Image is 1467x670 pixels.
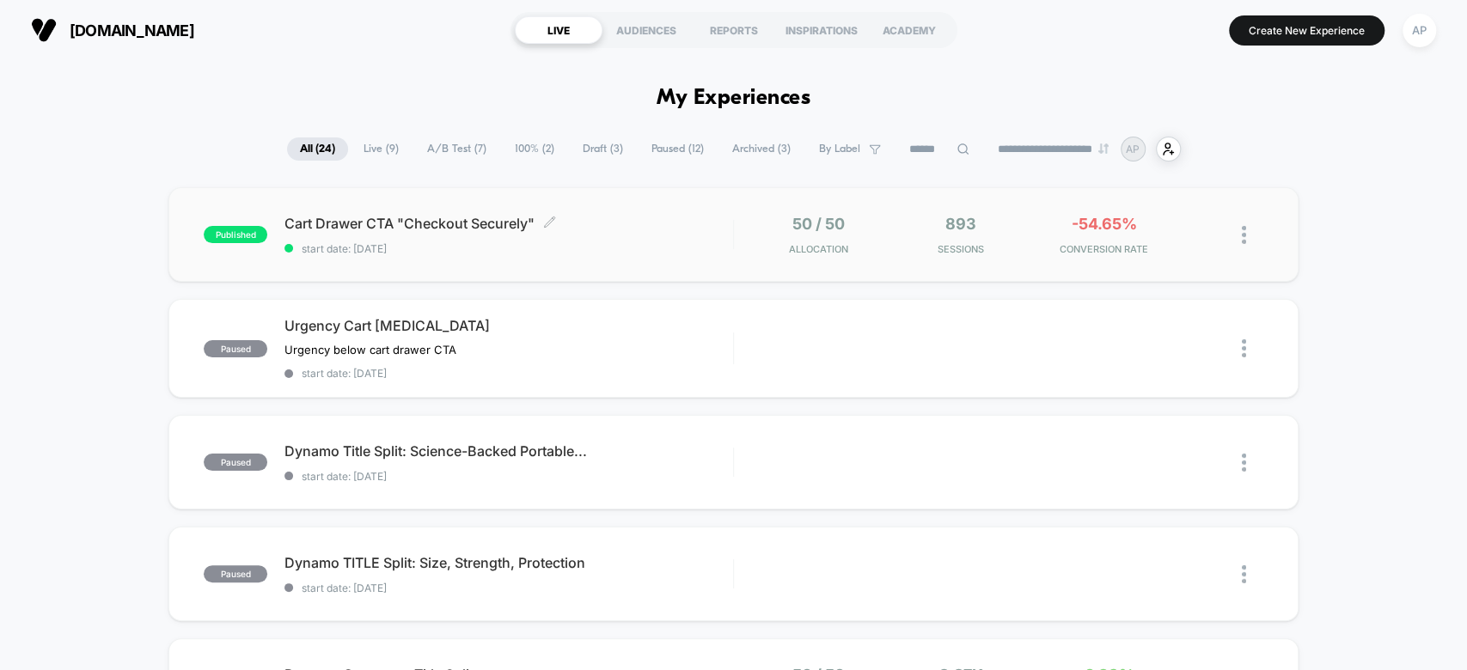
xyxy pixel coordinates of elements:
[1071,215,1136,233] span: -54.65%
[284,442,732,460] span: Dynamo Title Split: Science-Backed Portable...
[284,554,732,571] span: Dynamo TITLE Split: Size, Strength, Protection
[1098,143,1109,154] img: end
[1036,243,1171,255] span: CONVERSION RATE
[1403,14,1436,47] div: AP
[1242,226,1246,244] img: close
[70,21,194,40] span: [DOMAIN_NAME]
[819,143,860,155] span: By Label
[865,16,953,44] div: ACADEMY
[657,86,810,111] h1: My Experiences
[204,226,267,243] span: published
[284,367,732,380] span: start date: [DATE]
[1397,13,1441,48] button: AP
[204,340,267,357] span: paused
[1242,565,1246,583] img: close
[945,215,976,233] span: 893
[602,16,690,44] div: AUDIENCES
[204,565,267,582] span: paused
[1126,143,1140,155] p: AP
[284,470,732,483] span: start date: [DATE]
[894,243,1028,255] span: Sessions
[284,343,456,356] span: Urgency below cart drawer CTA
[719,137,804,161] span: Archived ( 3 )
[789,243,848,255] span: Allocation
[287,137,348,161] span: All ( 24 )
[792,215,845,233] span: 50 / 50
[284,215,732,232] span: Cart Drawer CTA "Checkout Securely"
[284,317,732,334] span: Urgency Cart [MEDICAL_DATA]
[515,16,602,44] div: LIVE
[414,137,499,161] span: A/B Test ( 7 )
[502,137,567,161] span: 100% ( 2 )
[1242,454,1246,472] img: close
[284,242,732,255] span: start date: [DATE]
[778,16,865,44] div: INSPIRATIONS
[26,16,199,44] button: [DOMAIN_NAME]
[1242,339,1246,357] img: close
[204,454,267,471] span: paused
[1229,15,1384,46] button: Create New Experience
[690,16,778,44] div: REPORTS
[31,17,57,43] img: Visually logo
[351,137,412,161] span: Live ( 9 )
[284,582,732,594] span: start date: [DATE]
[570,137,636,161] span: Draft ( 3 )
[639,137,717,161] span: Paused ( 12 )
